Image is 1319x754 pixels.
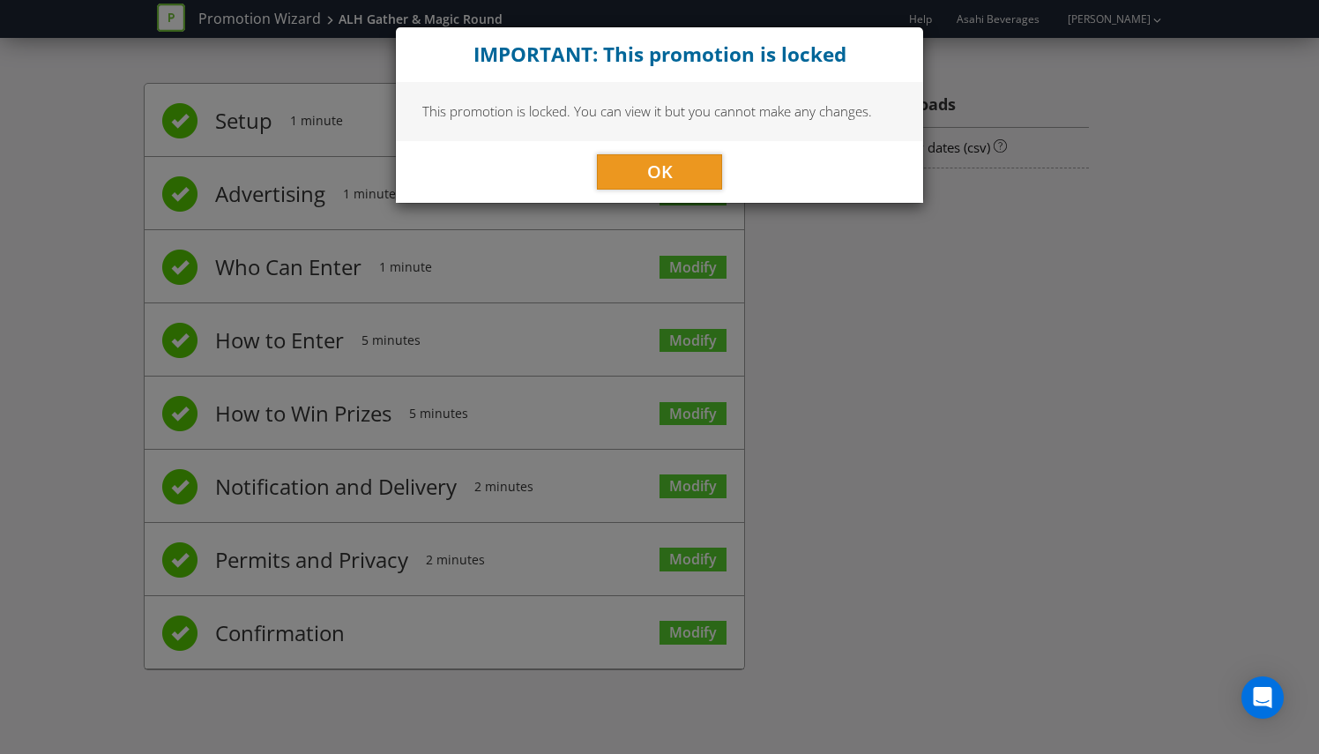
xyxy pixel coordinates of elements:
[396,27,923,82] div: Close
[597,154,722,190] button: OK
[1241,676,1284,719] div: Open Intercom Messenger
[396,82,923,140] div: This promotion is locked. You can view it but you cannot make any changes.
[473,41,846,68] strong: IMPORTANT: This promotion is locked
[647,160,673,183] span: OK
